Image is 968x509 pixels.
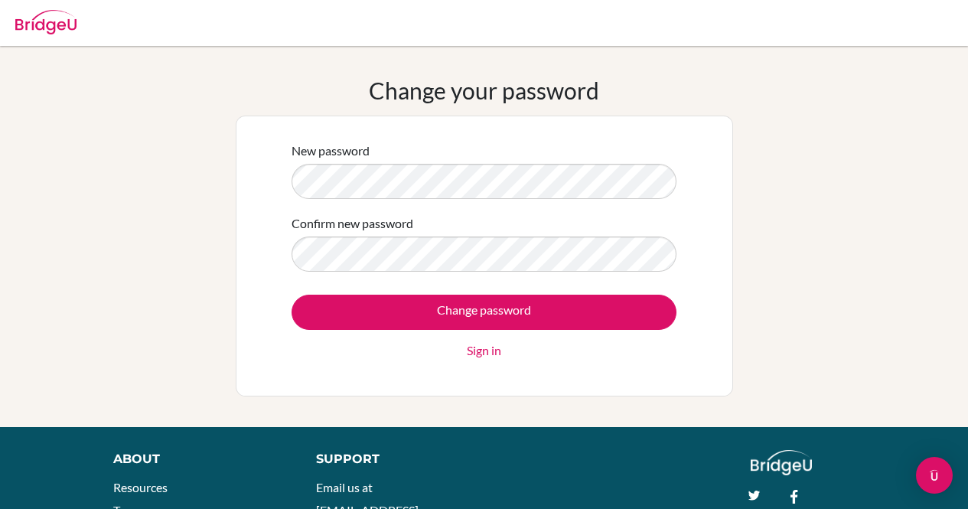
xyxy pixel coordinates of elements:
[316,450,469,468] div: Support
[916,457,953,494] div: Open Intercom Messenger
[15,10,77,34] img: Bridge-U
[467,341,501,360] a: Sign in
[113,450,282,468] div: About
[292,142,370,160] label: New password
[113,480,168,494] a: Resources
[751,450,813,475] img: logo_white@2x-f4f0deed5e89b7ecb1c2cc34c3e3d731f90f0f143d5ea2071677605dd97b5244.png
[292,295,676,330] input: Change password
[369,77,599,104] h1: Change your password
[292,214,413,233] label: Confirm new password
